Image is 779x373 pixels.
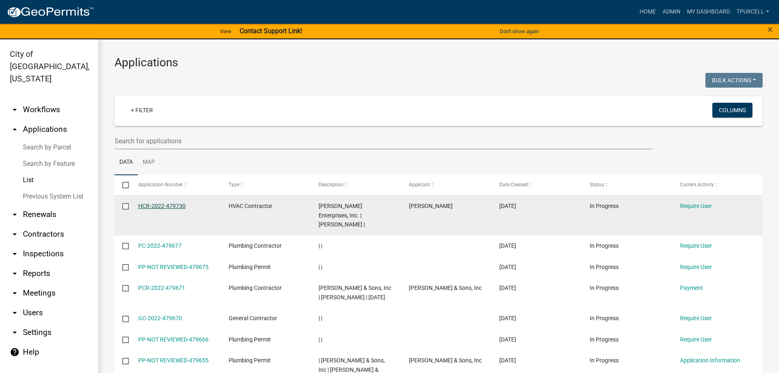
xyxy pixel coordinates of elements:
[492,175,582,195] datatable-header-cell: Date Created
[114,149,138,176] a: Data
[229,264,271,270] span: Plumbing Permit
[499,264,516,270] span: 09/17/2025
[636,4,659,20] a: Home
[138,336,209,343] a: PP-NOT REVIEWED-479666
[499,315,516,321] span: 09/17/2025
[680,203,712,209] a: Require User
[138,315,182,321] a: GC-2022-479670
[124,103,159,118] a: + Filter
[114,56,763,70] h3: Applications
[10,210,20,219] i: arrow_drop_down
[680,242,712,249] a: Require User
[499,242,516,249] span: 09/17/2025
[680,264,712,270] a: Require User
[319,203,365,228] span: Ottersbach Enterprises, Inc. | Edie Sanders |
[768,25,773,34] button: Close
[319,242,322,249] span: | |
[229,182,239,188] span: Type
[130,175,220,195] datatable-header-cell: Application Number
[311,175,401,195] datatable-header-cell: Description
[229,285,282,291] span: Plumbing Contractor
[680,357,740,364] a: Application Information
[499,182,528,188] span: Date Created
[10,105,20,115] i: arrow_drop_down
[10,269,20,278] i: arrow_drop_down
[114,133,653,149] input: Search for applications
[229,242,282,249] span: Plumbing Contractor
[319,336,322,343] span: | |
[590,242,619,249] span: In Progress
[138,149,160,176] a: Map
[409,357,482,364] span: Earl Gray & Sons, Inc
[138,203,186,209] a: HCR-2022-479730
[138,264,209,270] a: PP-NOT REVIEWED-479675
[680,336,712,343] a: Require User
[240,27,302,35] strong: Contact Support Link!
[10,249,20,259] i: arrow_drop_down
[229,315,277,321] span: General Contractor
[733,4,772,20] a: Tpurcell
[684,4,733,20] a: My Dashboard
[499,285,516,291] span: 09/17/2025
[582,175,672,195] datatable-header-cell: Status
[138,285,185,291] a: PCR-2022-479671
[319,264,322,270] span: | |
[138,357,209,364] a: PP-NOT REVIEWED-479655
[680,182,714,188] span: Current Activity
[10,288,20,298] i: arrow_drop_down
[499,203,516,209] span: 09/17/2025
[319,315,322,321] span: | |
[229,357,271,364] span: Plumbing Permit
[590,315,619,321] span: In Progress
[229,336,271,343] span: Plumbing Permit
[590,336,619,343] span: In Progress
[496,25,542,38] button: Don't show again
[229,203,272,209] span: HVAC Contractor
[768,24,773,35] span: ×
[590,203,619,209] span: In Progress
[680,315,712,321] a: Require User
[319,182,343,188] span: Description
[712,103,752,118] button: Columns
[409,203,453,209] span: Richard Ottersbach
[10,328,20,337] i: arrow_drop_down
[409,182,430,188] span: Applicant
[659,4,684,20] a: Admin
[705,73,763,88] button: Bulk Actions
[10,124,20,134] i: arrow_drop_up
[590,285,619,291] span: In Progress
[138,242,182,249] a: PC-2022-479677
[401,175,492,195] datatable-header-cell: Applicant
[590,357,619,364] span: In Progress
[10,308,20,318] i: arrow_drop_down
[114,175,130,195] datatable-header-cell: Select
[10,229,20,239] i: arrow_drop_down
[319,285,391,301] span: Earl Gray & Sons, Inc | Earl Gray | 12/25/2025
[220,175,311,195] datatable-header-cell: Type
[10,347,20,357] i: help
[499,336,516,343] span: 09/17/2025
[217,25,235,38] a: View
[680,285,703,291] a: Payment
[409,285,482,291] span: Earl Gray & Sons, Inc
[138,182,183,188] span: Application Number
[590,264,619,270] span: In Progress
[499,357,516,364] span: 09/17/2025
[590,182,604,188] span: Status
[672,175,763,195] datatable-header-cell: Current Activity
